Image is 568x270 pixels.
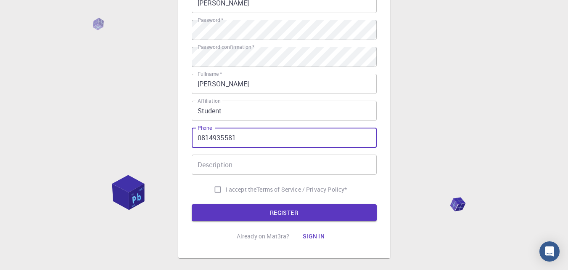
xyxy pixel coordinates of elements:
[237,232,290,241] p: Already on Mat3ra?
[256,185,347,194] p: Terms of Service / Privacy Policy *
[226,185,257,194] span: I accept the
[256,185,347,194] a: Terms of Service / Privacy Policy*
[198,70,222,78] label: Fullname
[198,43,254,51] label: Password confirmation
[198,97,220,104] label: Affiliation
[296,228,331,245] button: Sign in
[198,16,223,24] label: Password
[192,204,377,221] button: REGISTER
[198,124,212,131] label: Phone
[539,241,560,262] div: Open Intercom Messenger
